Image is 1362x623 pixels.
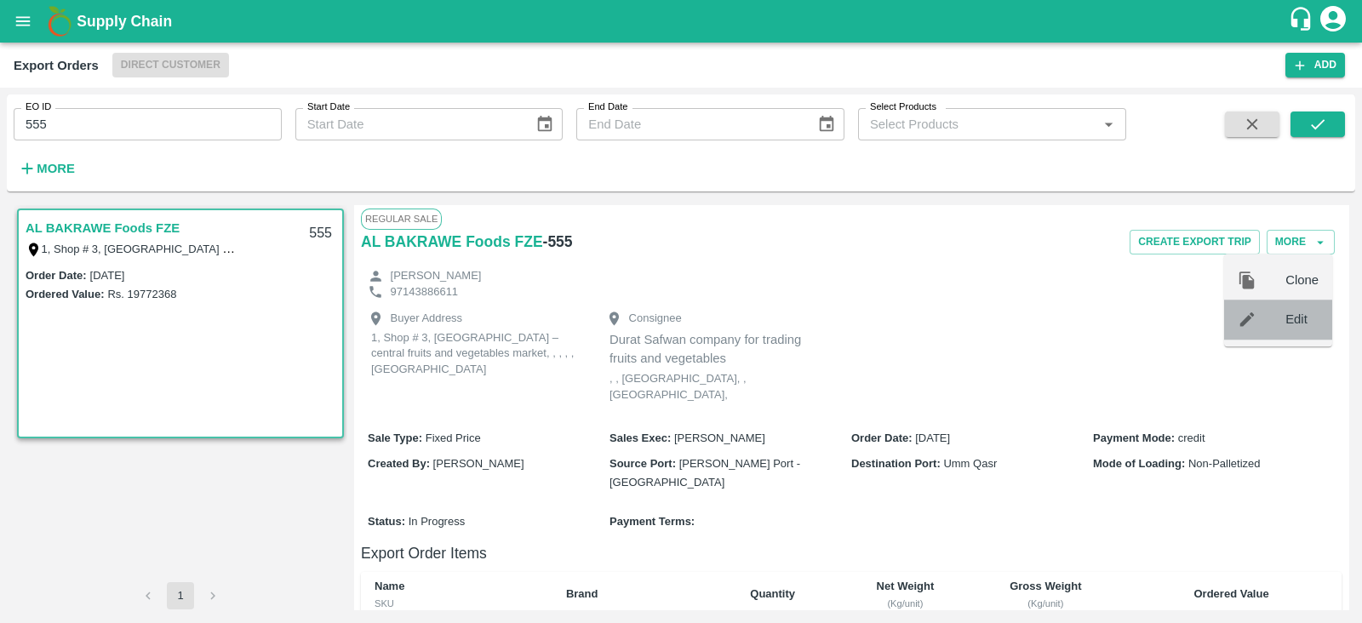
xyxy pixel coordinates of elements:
button: More [1267,230,1335,254]
h6: Export Order Items [361,541,1342,565]
b: Sale Type : [368,432,422,444]
b: Created By : [368,457,430,470]
button: Create Export Trip [1130,230,1259,254]
strong: More [37,162,75,175]
b: Gross Weight [1010,580,1081,592]
b: Ordered Value [1194,587,1269,600]
b: Payment Terms : [609,515,695,528]
label: Rs. 19772368 [107,288,176,300]
button: Add [1285,53,1345,77]
button: Choose date [529,108,561,140]
div: account of current user [1318,3,1348,39]
h6: - 555 [543,230,573,254]
div: customer-support [1288,6,1318,37]
button: More [14,154,79,183]
p: , , [GEOGRAPHIC_DATA], , [GEOGRAPHIC_DATA], [609,371,814,403]
p: Durat Safwan company for trading fruits and vegetables [609,330,814,369]
label: EO ID [26,100,51,114]
div: (Kg/unit) [854,596,956,611]
b: Name [375,580,404,592]
label: Ordered Value: [26,288,104,300]
label: Select Products [870,100,936,114]
b: Status : [368,515,405,528]
input: End Date [576,108,803,140]
div: SKU [375,596,539,611]
span: [PERSON_NAME] [674,432,765,444]
b: Sales Exec : [609,432,671,444]
span: Regular Sale [361,209,442,229]
button: open drawer [3,2,43,41]
b: Source Port : [609,457,676,470]
p: Consignee [629,311,682,327]
b: Payment Mode : [1093,432,1175,444]
span: [PERSON_NAME] [433,457,524,470]
b: Order Date : [851,432,913,444]
span: [DATE] [915,432,950,444]
p: 1, Shop # 3, [GEOGRAPHIC_DATA] – central fruits and vegetables market, , , , , [GEOGRAPHIC_DATA] [371,330,575,378]
div: Edit [1224,300,1332,340]
a: AL BAKRAWE Foods FZE [26,217,180,239]
p: Buyer Address [391,311,463,327]
button: page 1 [167,582,194,609]
span: Umm Qasr [943,457,997,470]
input: Start Date [295,108,522,140]
div: Export Orders [14,54,99,77]
b: Quantity [750,587,795,600]
label: 1, Shop # 3, [GEOGRAPHIC_DATA] – central fruits and vegetables market, , , , , [GEOGRAPHIC_DATA] [42,242,553,255]
span: Non-Palletized [1188,457,1261,470]
label: [DATE] [90,269,125,282]
span: credit [1178,432,1205,444]
b: Net Weight [877,580,935,592]
div: (Kg/unit) [984,596,1108,611]
label: Order Date : [26,269,87,282]
a: AL BAKRAWE Foods FZE [361,230,543,254]
label: Start Date [307,100,350,114]
span: Fixed Price [426,432,481,444]
b: Brand [566,587,598,600]
b: Mode of Loading : [1093,457,1185,470]
p: [PERSON_NAME] [391,268,482,284]
b: Destination Port : [851,457,941,470]
input: Select Products [863,113,1093,135]
button: Open [1097,113,1119,135]
b: Supply Chain [77,13,172,30]
img: logo [43,4,77,38]
div: 555 [299,214,342,254]
a: Supply Chain [77,9,1288,33]
p: 97143886611 [391,284,459,300]
span: [PERSON_NAME] Port - [GEOGRAPHIC_DATA] [609,457,800,489]
label: End Date [588,100,627,114]
input: Enter EO ID [14,108,282,140]
div: Clone [1224,260,1332,300]
span: Edit [1285,311,1319,329]
button: Choose date [810,108,843,140]
nav: pagination navigation [132,582,229,609]
span: Clone [1285,271,1319,289]
span: In Progress [409,515,465,528]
